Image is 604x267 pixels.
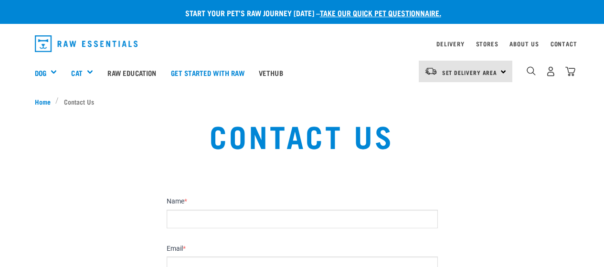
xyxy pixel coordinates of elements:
a: Home [35,96,56,107]
img: user.png [546,66,556,76]
label: Name [167,197,438,206]
a: Delivery [436,42,464,45]
nav: dropdown navigation [27,32,577,56]
img: home-icon@2x.png [565,66,575,76]
a: Vethub [252,53,290,92]
img: Raw Essentials Logo [35,35,138,52]
a: Stores [476,42,498,45]
a: Contact [551,42,577,45]
span: Home [35,96,51,107]
img: home-icon-1@2x.png [527,66,536,75]
a: Cat [71,67,82,78]
a: Dog [35,67,46,78]
h1: Contact Us [118,118,486,152]
span: Set Delivery Area [442,71,498,74]
a: take our quick pet questionnaire. [320,11,441,15]
nav: breadcrumbs [35,96,570,107]
a: About Us [509,42,539,45]
label: Email [167,245,438,253]
img: van-moving.png [424,67,437,75]
a: Get started with Raw [164,53,252,92]
a: Raw Education [100,53,163,92]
